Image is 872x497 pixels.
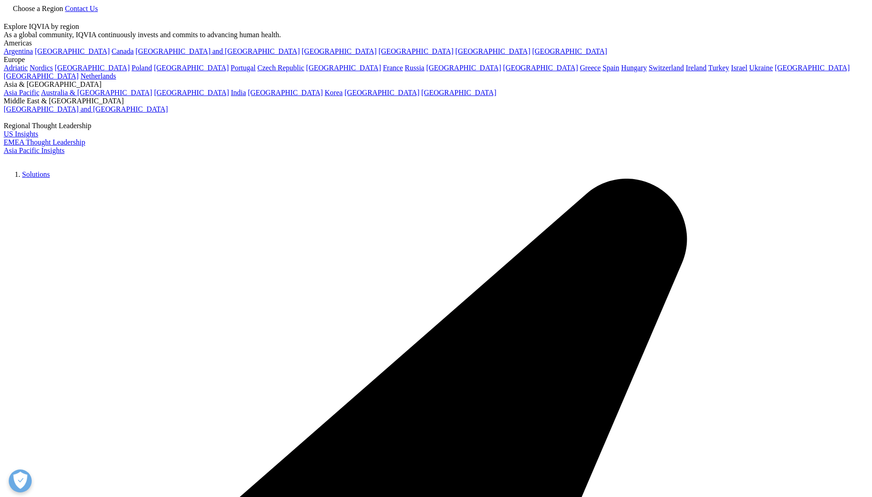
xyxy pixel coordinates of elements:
a: [GEOGRAPHIC_DATA] [426,64,501,72]
a: Netherlands [80,72,116,80]
a: US Insights [4,130,38,138]
a: Israel [731,64,747,72]
a: [GEOGRAPHIC_DATA] [35,47,110,55]
a: Australia & [GEOGRAPHIC_DATA] [41,89,152,96]
button: Präferenzen öffnen [9,469,32,492]
a: Ireland [686,64,707,72]
a: India [231,89,246,96]
a: [GEOGRAPHIC_DATA] [775,64,849,72]
a: Korea [325,89,342,96]
a: [GEOGRAPHIC_DATA] and [GEOGRAPHIC_DATA] [136,47,300,55]
a: Russia [405,64,425,72]
a: Spain [603,64,619,72]
a: [GEOGRAPHIC_DATA] [302,47,376,55]
a: Adriatic [4,64,28,72]
a: [GEOGRAPHIC_DATA] [248,89,323,96]
a: [GEOGRAPHIC_DATA] [344,89,419,96]
a: [GEOGRAPHIC_DATA] [55,64,130,72]
a: France [383,64,403,72]
div: Americas [4,39,868,47]
div: Explore IQVIA by region [4,23,868,31]
a: Switzerland [649,64,684,72]
a: Poland [131,64,152,72]
a: Canada [112,47,134,55]
a: [GEOGRAPHIC_DATA] [503,64,578,72]
span: Choose a Region [13,5,63,12]
div: Europe [4,56,868,64]
div: Middle East & [GEOGRAPHIC_DATA] [4,97,868,105]
a: [GEOGRAPHIC_DATA] [154,89,229,96]
a: Hungary [621,64,647,72]
a: Nordics [29,64,53,72]
div: Asia & [GEOGRAPHIC_DATA] [4,80,868,89]
a: [GEOGRAPHIC_DATA] [306,64,381,72]
a: Portugal [231,64,256,72]
a: [GEOGRAPHIC_DATA] [4,72,79,80]
a: Turkey [708,64,730,72]
a: [GEOGRAPHIC_DATA] [456,47,530,55]
a: [GEOGRAPHIC_DATA] [532,47,607,55]
a: [GEOGRAPHIC_DATA] [422,89,496,96]
a: Solutions [22,170,50,178]
a: EMEA Thought Leadership [4,138,85,146]
a: [GEOGRAPHIC_DATA] [154,64,229,72]
a: Asia Pacific Insights [4,147,64,154]
a: Argentina [4,47,33,55]
a: Czech Republic [257,64,304,72]
a: Contact Us [65,5,98,12]
a: Ukraine [749,64,773,72]
a: Asia Pacific [4,89,40,96]
a: [GEOGRAPHIC_DATA] [378,47,453,55]
div: As a global community, IQVIA continuously invests and commits to advancing human health. [4,31,868,39]
div: Regional Thought Leadership [4,122,868,130]
a: Greece [580,64,600,72]
a: [GEOGRAPHIC_DATA] and [GEOGRAPHIC_DATA] [4,105,168,113]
